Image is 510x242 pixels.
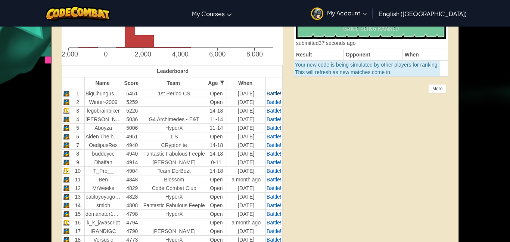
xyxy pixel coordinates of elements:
[71,89,84,98] td: 1
[206,193,227,201] td: Open
[227,77,265,89] th: When
[227,132,265,141] td: [DATE]
[122,218,142,227] td: 4794
[267,220,282,226] a: Battle!
[142,132,206,141] td: 1 S
[206,201,227,210] td: Open
[142,227,206,236] td: [PERSON_NAME]
[84,115,122,124] td: [PERSON_NAME]
[84,201,122,210] td: smloh
[84,107,122,115] td: legobrainbiker
[267,202,282,208] span: Battle!
[172,51,188,58] text: 4,000
[206,107,227,115] td: 14-18
[206,115,227,124] td: 11-14
[122,115,142,124] td: 5036
[122,175,142,184] td: 4848
[142,193,206,201] td: HyperX
[227,89,265,98] td: [DATE]
[227,141,265,150] td: [DATE]
[71,132,84,141] td: 6
[227,175,265,184] td: a month ago
[379,10,467,18] span: English ([GEOGRAPHIC_DATA])
[71,167,84,175] td: 10
[71,158,84,167] td: 9
[142,210,206,218] td: HyperX
[122,201,142,210] td: 4808
[84,77,122,89] th: Name
[122,89,142,98] td: 5451
[343,49,402,61] th: Opponent
[71,107,84,115] td: 3
[227,158,265,167] td: [DATE]
[71,184,84,193] td: 12
[375,3,470,24] a: English ([GEOGRAPHIC_DATA])
[267,177,282,183] a: Battle!
[206,218,227,227] td: Open
[122,132,142,141] td: 4951
[267,168,282,174] span: Battle!
[267,185,282,191] span: Battle!
[45,6,111,21] a: CodeCombat logo
[84,175,122,184] td: Ben
[206,77,227,89] th: Age
[71,98,84,107] td: 2
[84,89,122,98] td: BigChungusTheSecond
[267,108,282,114] a: Battle!
[206,124,227,132] td: 11-14
[122,150,142,158] td: 4940
[142,167,206,175] td: Team DerBezt
[267,159,282,165] span: Battle!
[142,141,206,150] td: CRyptonite
[192,10,225,18] span: My Courses
[206,132,227,141] td: Open
[71,218,84,227] td: 16
[142,150,206,158] td: Fantastic Fabulous Feeple
[206,184,227,193] td: Open
[206,175,227,184] td: Open
[428,84,447,93] div: More
[227,107,265,115] td: [DATE]
[267,194,282,200] a: Battle!
[209,51,226,58] text: 6,000
[71,193,84,201] td: 13
[188,3,235,24] a: My Courses
[267,125,282,131] a: Battle!
[227,218,265,227] td: a month ago
[84,132,122,141] td: Aiden The best Goat
[84,227,122,236] td: IRANDIGC
[267,211,282,217] span: Battle!
[84,210,122,218] td: domanater1236
[206,210,227,218] td: Open
[122,107,142,115] td: 5226
[157,68,189,74] span: Leaderboard
[135,51,151,58] text: 2,000
[311,7,323,20] img: avatar
[206,227,227,236] td: Open
[295,62,439,75] span: Your new code is being simulated by other players for ranking. This will refresh as new matches c...
[122,184,142,193] td: 4829
[227,210,265,218] td: [DATE]
[71,210,84,218] td: 15
[294,49,335,61] th: Result
[122,98,142,107] td: 5259
[206,98,227,107] td: Open
[206,158,227,167] td: 0-11
[142,77,206,89] th: Team
[84,218,122,227] td: k_k_javascript
[84,167,122,175] td: T_Pro__
[267,142,282,148] span: Battle!
[227,115,265,124] td: [DATE]
[122,141,142,150] td: 4940
[267,134,282,140] a: Battle!
[122,193,142,201] td: 4828
[84,184,122,193] td: MrWeeks
[84,124,122,132] td: Aboyza
[122,124,142,132] td: 5006
[71,124,84,132] td: 5
[267,99,282,105] a: Battle!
